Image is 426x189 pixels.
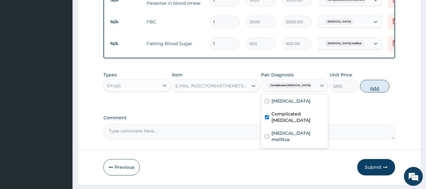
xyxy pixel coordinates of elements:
div: Minimize live chat window [103,3,119,18]
label: Types [103,72,117,78]
span: [MEDICAL_DATA] [324,19,354,25]
span: [MEDICAL_DATA] mellitus [324,40,365,47]
div: Chat with us now [33,35,106,44]
textarea: Type your message and hit 'Enter' [3,124,120,146]
button: Submit [357,159,395,175]
div: Drugs [107,82,121,89]
button: Add [360,80,389,92]
td: Fasting Blood Sugar [143,37,207,50]
label: [MEDICAL_DATA] [271,98,311,104]
button: Previous [103,159,140,175]
img: d_794563401_company_1708531726252_794563401 [12,32,26,47]
span: Complicated [MEDICAL_DATA] [267,82,314,89]
td: FBC [143,15,207,28]
div: E-MAL INJECTION(ARTHEMETER) [175,83,248,89]
label: Pair Diagnosis [261,72,294,78]
td: N/A [107,38,143,50]
label: Item [172,72,183,78]
label: Comment [103,115,395,121]
label: [MEDICAL_DATA] mellitus [271,130,324,143]
label: Complicated [MEDICAL_DATA] [271,111,324,123]
span: We're online! [37,55,87,119]
label: Unit Price [330,72,352,78]
td: N/A [107,16,143,28]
